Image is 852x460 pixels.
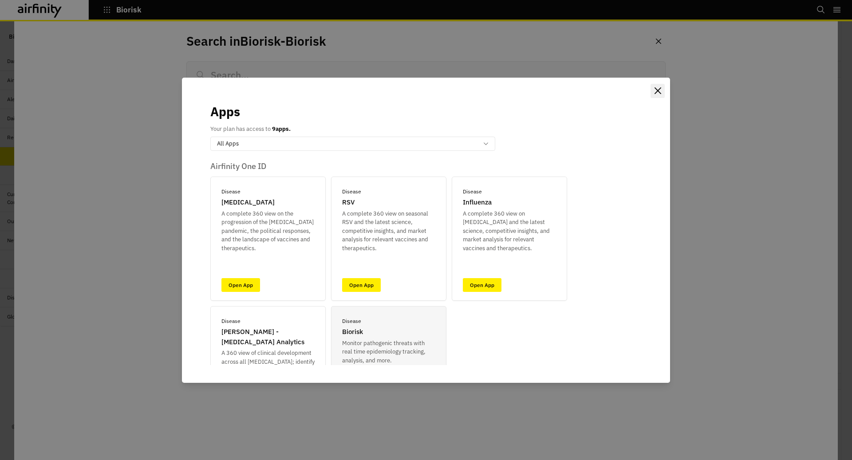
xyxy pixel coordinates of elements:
p: Biorisk [342,327,363,337]
b: 9 apps. [272,125,291,133]
p: Apps [210,102,240,121]
p: A complete 360 view on the progression of the [MEDICAL_DATA] pandemic, the political responses, a... [221,209,315,253]
p: Disease [221,317,241,325]
a: Open App [342,278,381,292]
p: Airfinity One ID [210,161,642,171]
p: Influenza [463,197,492,208]
p: All Apps [217,139,239,148]
p: Your plan has access to [210,125,291,134]
a: Open App [221,278,260,292]
p: Disease [342,317,361,325]
p: [PERSON_NAME] - [MEDICAL_DATA] Analytics [221,327,315,347]
p: Disease [221,188,241,196]
p: [MEDICAL_DATA] [221,197,275,208]
p: Disease [463,188,482,196]
p: A 360 view of clinical development across all [MEDICAL_DATA]; identify opportunities and track ch... [221,349,315,392]
p: A complete 360 view on seasonal RSV and the latest science, competitive insights, and market anal... [342,209,435,253]
p: RSV [342,197,355,208]
button: Close [651,84,665,98]
p: Monitor pathogenic threats with real time epidemiology tracking, analysis, and more. [342,339,435,365]
p: A complete 360 view on [MEDICAL_DATA] and the latest science, competitive insights, and market an... [463,209,556,253]
p: Disease [342,188,361,196]
a: Open App [463,278,501,292]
